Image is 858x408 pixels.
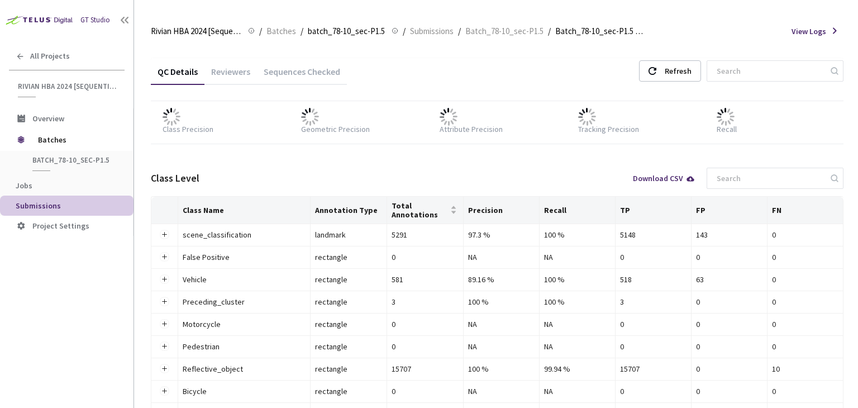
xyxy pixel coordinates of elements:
th: Recall [540,197,616,224]
div: 100 % [468,363,535,375]
div: Reflective_object [183,363,306,375]
button: Expand row [160,230,169,239]
div: 0 [772,296,838,308]
div: NA [468,251,535,263]
div: 100 % [544,273,611,286]
div: 63 [696,273,762,286]
div: 0 [772,318,838,330]
div: rectangle [315,296,382,308]
div: Recall [717,124,737,135]
span: Jobs [16,181,32,191]
div: 581 [392,273,459,286]
span: All Projects [30,51,70,61]
div: 100 % [544,229,611,241]
div: Class Level [151,171,199,186]
th: Annotation Type [311,197,387,224]
li: / [548,25,551,38]
div: 5291 [392,229,459,241]
div: 5148 [620,229,687,241]
div: Download CSV [633,174,695,182]
div: 0 [392,340,459,353]
button: Expand row [160,342,169,351]
input: Search [710,168,829,188]
th: FP [692,197,768,224]
a: Submissions [408,25,456,37]
li: / [403,25,406,38]
span: Submissions [16,201,61,211]
div: 0 [620,340,687,353]
div: rectangle [315,318,382,330]
div: 10 [772,363,838,375]
div: 0 [772,273,838,286]
div: rectangle [315,273,382,286]
div: NA [544,318,611,330]
div: 99.94 % [544,363,611,375]
div: 0 [772,385,838,397]
span: Rivian HBA 2024 [Sequential] [151,25,241,38]
div: 100 % [468,296,535,308]
div: 0 [772,340,838,353]
div: 0 [620,385,687,397]
span: Batch_78-10_sec-P1.5 [465,25,544,38]
div: 0 [696,318,762,330]
div: Reviewers [204,66,257,85]
th: Class Name [178,197,311,224]
span: View Logs [792,26,826,37]
a: Batch_78-10_sec-P1.5 [463,25,546,37]
div: NA [544,385,611,397]
img: loader.gif [440,108,457,126]
div: 0 [392,251,459,263]
div: Geometric Precision [301,124,370,135]
span: Batch_78-10_sec-P1.5 QC - [DATE] [555,25,646,38]
img: loader.gif [578,108,596,126]
div: 518 [620,273,687,286]
div: Tracking Precision [578,124,639,135]
button: Expand row [160,320,169,329]
div: Attribute Precision [440,124,503,135]
div: Class Precision [163,124,213,135]
div: landmark [315,229,382,241]
div: 3 [392,296,459,308]
div: 0 [696,363,762,375]
div: 143 [696,229,762,241]
div: 3 [620,296,687,308]
div: Sequences Checked [257,66,347,85]
span: batch_78-10_sec-P1.5 [308,25,385,38]
div: 0 [696,385,762,397]
div: 0 [696,340,762,353]
a: Batches [264,25,298,37]
div: 15707 [392,363,459,375]
div: 100 % [544,296,611,308]
div: Pedestrian [183,340,306,353]
div: 0 [772,229,838,241]
span: Overview [32,113,64,124]
div: 0 [620,251,687,263]
div: QC Details [151,66,204,85]
button: Expand row [160,364,169,373]
div: Refresh [665,61,692,81]
button: Expand row [160,387,169,396]
th: FN [768,197,843,224]
div: 89.16 % [468,273,535,286]
span: Project Settings [32,221,89,231]
li: / [259,25,262,38]
div: 15707 [620,363,687,375]
div: rectangle [315,251,382,263]
div: 0 [696,251,762,263]
div: 0 [772,251,838,263]
span: Batches [266,25,296,38]
th: Total Annotations [387,197,464,224]
div: GT Studio [80,15,110,26]
div: 0 [392,385,459,397]
input: Search [710,61,829,81]
th: TP [616,197,692,224]
button: Expand row [160,253,169,262]
div: 0 [696,296,762,308]
div: Preceding_cluster [183,296,306,308]
div: NA [468,318,535,330]
div: Bicycle [183,385,306,397]
button: Expand row [160,297,169,306]
span: Submissions [410,25,454,38]
div: rectangle [315,363,382,375]
img: loader.gif [301,108,319,126]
